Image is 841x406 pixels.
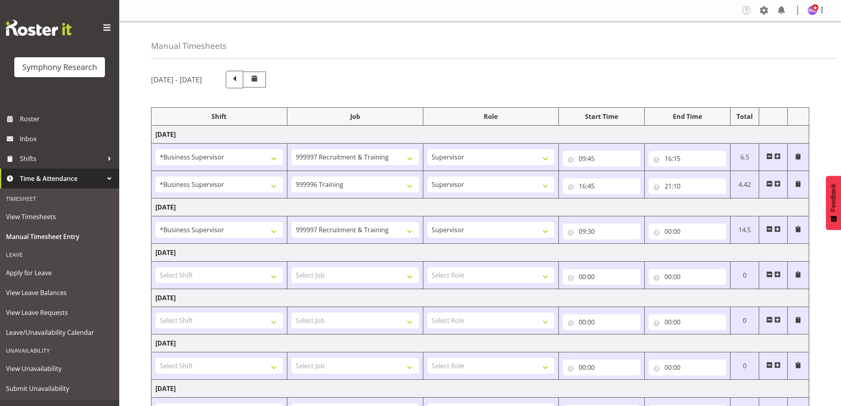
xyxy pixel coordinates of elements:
input: Click to select... [563,269,640,285]
a: View Leave Balances [2,283,117,303]
a: Manual Timesheet Entry [2,227,117,247]
span: Manual Timesheet Entry [6,231,113,243]
div: Unavailability [2,342,117,359]
div: Symphony Research [22,61,97,73]
td: 0 [731,262,759,289]
span: View Timesheets [6,211,113,223]
td: 6.5 [731,144,759,171]
input: Click to select... [563,151,640,167]
h4: Manual Timesheets [151,41,227,51]
input: Click to select... [649,178,726,194]
div: Shift [155,112,283,121]
div: Timesheet [2,190,117,207]
input: Click to select... [649,269,726,285]
span: Leave/Unavailability Calendar [6,326,113,338]
img: Rosterit website logo [6,20,72,36]
input: Click to select... [563,314,640,330]
div: Total [734,112,755,121]
td: [DATE] [151,380,809,398]
td: 0 [731,307,759,334]
a: Leave/Unavailability Calendar [2,322,117,342]
td: 14.5 [731,216,759,244]
div: Job [291,112,419,121]
span: Apply for Leave [6,267,113,279]
button: Feedback - Show survey [826,176,841,230]
a: View Timesheets [2,207,117,227]
a: View Unavailability [2,359,117,379]
a: Apply for Leave [2,263,117,283]
span: View Leave Balances [6,287,113,299]
td: [DATE] [151,126,809,144]
input: Click to select... [649,359,726,375]
div: Role [427,112,555,121]
input: Click to select... [649,223,726,239]
span: View Leave Requests [6,307,113,319]
td: [DATE] [151,244,809,262]
td: [DATE] [151,289,809,307]
div: Leave [2,247,117,263]
span: View Unavailability [6,363,113,375]
h5: [DATE] - [DATE] [151,75,202,84]
span: Roster [20,113,115,125]
a: View Leave Requests [2,303,117,322]
span: Shifts [20,153,103,165]
input: Click to select... [649,151,726,167]
span: Time & Attendance [20,173,103,185]
td: [DATE] [151,334,809,352]
img: hitesh-makan1261.jpg [808,6,817,15]
input: Click to select... [563,223,640,239]
a: Submit Unavailability [2,379,117,398]
div: End Time [649,112,726,121]
span: Inbox [20,133,115,145]
td: 0 [731,352,759,380]
div: Start Time [563,112,640,121]
span: Feedback [830,184,837,212]
input: Click to select... [563,178,640,194]
td: 4.42 [731,171,759,198]
span: Submit Unavailability [6,383,113,394]
input: Click to select... [563,359,640,375]
input: Click to select... [649,314,726,330]
td: [DATE] [151,198,809,216]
